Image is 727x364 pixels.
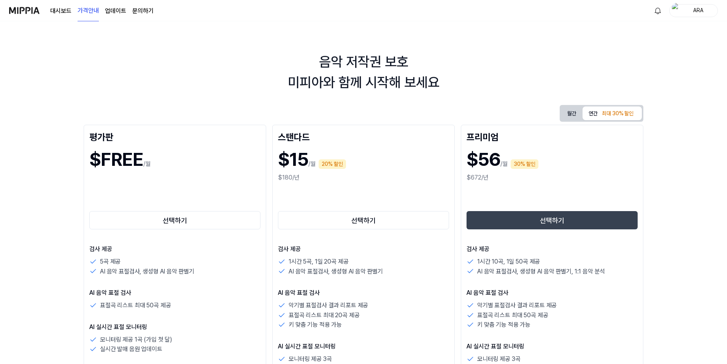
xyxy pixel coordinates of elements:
button: 선택하기 [89,211,260,229]
p: AI 실시간 표절 모니터링 [89,323,260,332]
p: 1시간 10곡, 1일 50곡 제공 [477,257,540,267]
p: 5곡 제공 [100,257,121,267]
p: 모니터링 제공 3곡 [289,354,332,364]
a: 문의하기 [132,6,154,16]
p: 표절곡 리스트 최대 50곡 제공 [477,310,548,320]
p: /월 [500,159,508,168]
p: /월 [143,159,151,168]
p: 모니터링 제공 1곡 (가입 첫 달) [100,335,172,345]
p: 키 맞춤 기능 적용 가능 [477,320,530,330]
p: 1시간 5곡, 1일 20곡 제공 [289,257,348,267]
a: 업데이트 [105,6,126,16]
div: 평가판 [89,130,260,143]
button: profileARA [669,4,718,17]
p: 표절곡 리스트 최대 20곡 제공 [289,310,359,320]
p: AI 음악 표절검사, 생성형 AI 음악 판별기 [289,267,383,277]
p: AI 음악 표절검사, 생성형 AI 음악 판별기 [100,267,194,277]
img: profile [672,3,681,18]
p: AI 음악 표절 검사 [467,288,638,297]
a: 대시보드 [50,6,71,16]
p: 검사 제공 [89,245,260,254]
div: 20% 할인 [319,159,346,169]
p: 악기별 표절검사 결과 리포트 제공 [289,300,368,310]
a: 선택하기 [89,210,260,231]
div: 최대 30% 할인 [600,108,636,119]
button: 월간 [561,106,583,121]
h1: $15 [278,146,308,173]
p: AI 음악 표절 검사 [278,288,449,297]
p: AI 실시간 표절 모니터링 [278,342,449,351]
p: 실시간 발매 음원 업데이트 [100,344,162,354]
p: 검사 제공 [467,245,638,254]
div: $180/년 [278,173,449,182]
a: 가격안내 [78,0,99,21]
p: AI 음악 표절 검사 [89,288,260,297]
p: 악기별 표절검사 결과 리포트 제공 [477,300,557,310]
button: 연간 [583,106,642,120]
p: AI 음악 표절검사, 생성형 AI 음악 판별기, 1:1 음악 분석 [477,267,605,277]
p: 검사 제공 [278,245,449,254]
a: 선택하기 [467,210,638,231]
img: 알림 [653,6,662,15]
p: 표절곡 리스트 최대 50곡 제공 [100,300,171,310]
p: 키 맞춤 기능 적용 가능 [289,320,342,330]
button: 선택하기 [467,211,638,229]
div: $672/년 [467,173,638,182]
button: 선택하기 [278,211,449,229]
div: ARA [683,6,713,14]
div: 30% 할인 [511,159,538,169]
p: /월 [308,159,316,168]
p: AI 실시간 표절 모니터링 [467,342,638,351]
div: 스탠다드 [278,130,449,143]
h1: $FREE [89,146,143,173]
p: 모니터링 제공 3곡 [477,354,520,364]
div: 프리미엄 [467,130,638,143]
h1: $56 [467,146,500,173]
a: 선택하기 [278,210,449,231]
